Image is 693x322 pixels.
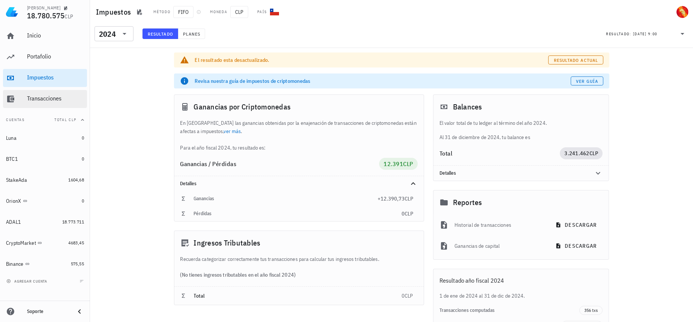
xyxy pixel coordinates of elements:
div: Moneda [210,9,227,15]
span: 0 [402,210,405,217]
div: Portafolio [27,53,84,60]
a: Luna 0 [3,129,87,147]
span: CLP [403,160,413,168]
span: descargar [557,243,597,249]
div: CL-icon [270,7,279,16]
span: 0 [82,156,84,162]
span: Resultado actual [553,57,598,63]
div: Ganancias de capital [454,238,545,254]
div: Revisa nuestra guía de impuestos de criptomonedas [195,77,571,85]
div: Transacciones computadas [439,307,580,313]
div: [PERSON_NAME] [27,5,60,11]
span: 0 [82,198,84,204]
span: FIFO [173,6,193,18]
div: avatar [676,6,688,18]
span: 0 [402,292,405,299]
span: CLP [65,13,73,20]
div: Binance [6,261,24,267]
span: Total [194,292,205,299]
div: Ganancias [194,196,378,202]
img: LedgiFi [6,6,18,18]
span: CLP [405,195,413,202]
div: Balances [433,95,609,119]
a: Ver guía [571,76,603,85]
div: OrionX [6,198,21,204]
div: Detalles [174,176,424,191]
div: Transacciones [27,95,84,102]
span: Total CLP [54,117,76,122]
span: Resultado [147,31,173,37]
button: CuentasTotal CLP [3,111,87,129]
a: OrionX 0 [3,192,87,210]
span: CLP [589,150,598,157]
span: 1604,68 [68,177,84,183]
div: (No tienes ingresos tributables en el año fiscal 2024) [174,263,424,286]
div: Impuestos [27,74,84,81]
div: Historial de transacciones [454,217,545,233]
a: CryptoMarket 4683,45 [3,234,87,252]
a: Transacciones [3,90,87,108]
div: El resultado esta desactualizado. [195,56,549,64]
div: [DATE] 9:00 [633,30,657,38]
div: 1 de ene de 2024 al 31 de dic de 2024. [433,292,609,300]
a: Binance 575,55 [3,255,87,273]
a: ver más [224,128,241,135]
span: 12.391 [384,160,403,168]
div: Ingresos Tributables [174,231,424,255]
button: Resultado [142,28,178,39]
div: ADAL1 [6,219,21,225]
div: Luna [6,135,16,141]
div: En [GEOGRAPHIC_DATA] las ganancias obtenidas por la enajenación de transacciones de criptomonedas... [174,119,424,152]
span: CLP [405,292,413,299]
button: descargar [551,218,603,232]
div: Soporte [27,309,69,315]
a: Portafolio [3,48,87,66]
div: Recuerda categorizar correctamente tus transacciones para calcular tus ingresos tributables. [174,255,424,263]
div: Detalles [439,170,585,176]
span: Ganancias / Pérdidas [180,160,237,168]
button: descargar [551,239,603,253]
div: Detalles [180,181,400,187]
button: Planes [178,28,205,39]
span: agregar cuenta [8,279,47,284]
span: 575,55 [71,261,84,267]
div: 2024 [94,26,133,41]
h1: Impuestos [96,6,134,18]
div: Resultado: [606,29,633,39]
button: agregar cuenta [4,277,51,285]
a: StakeAda 1604,68 [3,171,87,189]
span: 356 txs [584,306,598,315]
div: Total [439,150,560,156]
p: El valor total de tu ledger al término del año 2024. [439,119,603,127]
span: 0 [82,135,84,141]
div: Ganancias por Criptomonedas [174,95,424,119]
a: Impuestos [3,69,87,87]
div: Inicio [27,32,84,39]
div: Al 31 de diciembre de 2024, tu balance es [433,119,609,141]
span: +12.390,73 [378,195,405,202]
div: Detalles [433,166,609,181]
div: CryptoMarket [6,240,36,246]
span: CLP [230,6,248,18]
button: Resultado actual [548,55,603,64]
span: CLP [405,210,413,217]
div: Resultado año fiscal 2024 [433,269,609,292]
div: Reportes [433,190,609,214]
div: Pérdidas [194,211,402,217]
span: 18.780.575 [27,10,65,21]
span: Ver guía [576,78,598,84]
div: País [257,9,267,15]
div: BTC1 [6,156,18,162]
div: Método [153,9,170,15]
span: 3.241.462 [564,150,589,157]
a: BTC1 0 [3,150,87,168]
span: descargar [557,222,597,228]
span: 4683,45 [68,240,84,246]
a: ADAL1 18.773.711 [3,213,87,231]
div: StakeAda [6,177,27,183]
div: 2024 [99,30,116,38]
a: Inicio [3,27,87,45]
span: 18.773.711 [62,219,84,225]
div: Resultado:[DATE] 9:00 [601,27,691,41]
span: Planes [183,31,201,37]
